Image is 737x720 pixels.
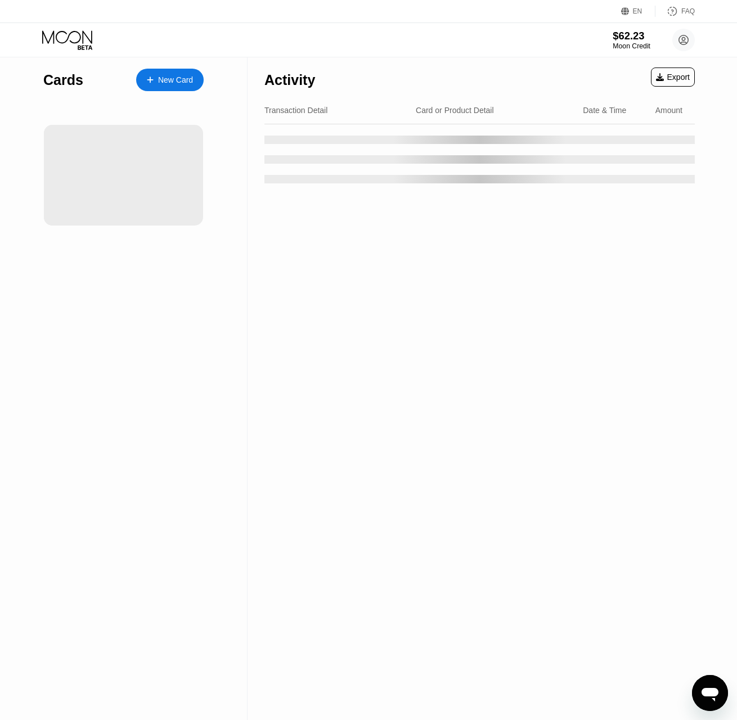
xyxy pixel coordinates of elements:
div: New Card [158,75,193,85]
div: Moon Credit [613,42,650,50]
div: New Card [136,69,204,91]
div: Transaction Detail [264,106,327,115]
div: EN [633,7,642,15]
div: FAQ [655,6,695,17]
div: Amount [655,106,682,115]
div: Cards [43,72,83,88]
div: Export [651,67,695,87]
div: EN [621,6,655,17]
div: Card or Product Detail [416,106,494,115]
div: $62.23 [613,30,650,42]
div: FAQ [681,7,695,15]
div: Date & Time [583,106,626,115]
iframe: Butoni për hapjen e dritares së dërgimit të mesazheve [692,675,728,711]
div: $62.23Moon Credit [613,30,650,50]
div: Activity [264,72,315,88]
div: Export [656,73,690,82]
